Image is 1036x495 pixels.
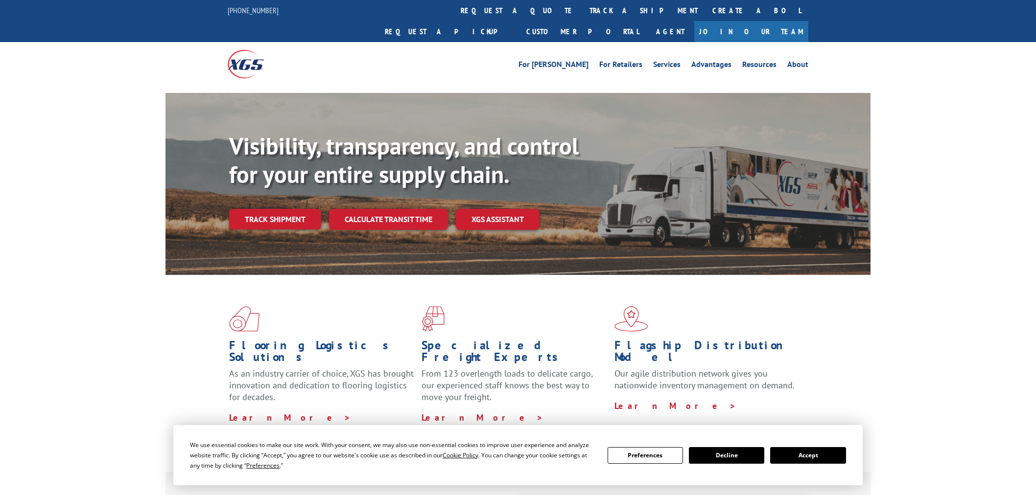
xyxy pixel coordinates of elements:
button: Preferences [608,447,683,464]
a: Agent [646,21,694,42]
span: As an industry carrier of choice, XGS has brought innovation and dedication to flooring logistics... [229,368,414,403]
a: [PHONE_NUMBER] [228,5,279,15]
div: We use essential cookies to make our site work. With your consent, we may also use non-essential ... [190,440,595,471]
a: Request a pickup [377,21,519,42]
a: Advantages [691,61,731,71]
span: Cookie Policy [443,451,478,459]
a: For Retailers [599,61,642,71]
b: Visibility, transparency, and control for your entire supply chain. [229,131,579,189]
a: Learn More > [422,412,543,423]
span: Our agile distribution network gives you nationwide inventory management on demand. [614,368,795,391]
a: Learn More > [229,412,351,423]
h1: Specialized Freight Experts [422,339,607,368]
a: Resources [742,61,777,71]
a: Services [653,61,681,71]
a: XGS ASSISTANT [456,209,540,230]
img: xgs-icon-flagship-distribution-model-red [614,306,648,332]
a: Track shipment [229,209,321,229]
img: xgs-icon-total-supply-chain-intelligence-red [229,306,259,332]
button: Accept [770,447,846,464]
a: Customer Portal [519,21,646,42]
span: Preferences [246,461,280,470]
button: Decline [689,447,764,464]
h1: Flooring Logistics Solutions [229,339,414,368]
img: xgs-icon-focused-on-flooring-red [422,306,445,332]
a: About [787,61,808,71]
div: Cookie Consent Prompt [173,425,863,485]
a: Join Our Team [694,21,808,42]
a: Learn More > [614,400,736,411]
a: Calculate transit time [329,209,448,230]
p: From 123 overlength loads to delicate cargo, our experienced staff knows the best way to move you... [422,368,607,411]
h1: Flagship Distribution Model [614,339,800,368]
a: For [PERSON_NAME] [518,61,589,71]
